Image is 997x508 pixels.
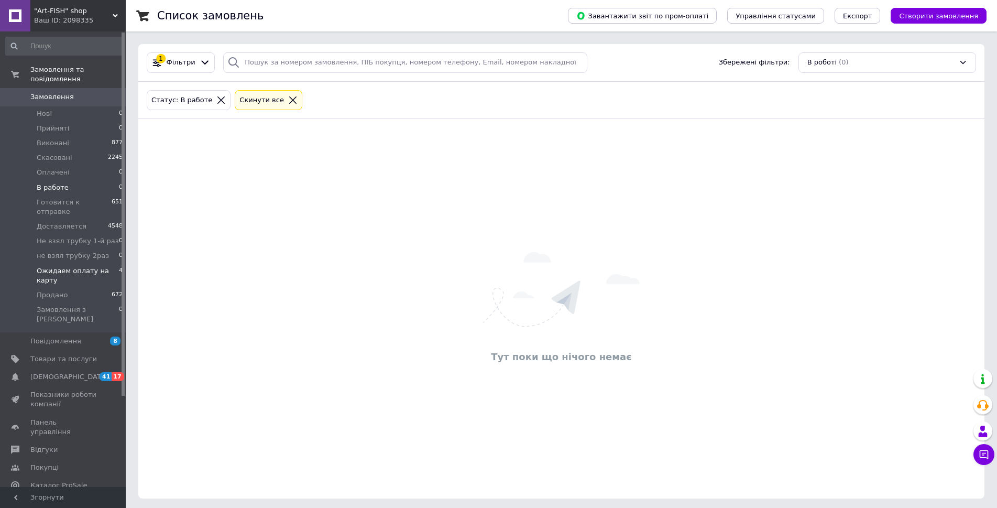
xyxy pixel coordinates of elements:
[37,305,119,324] span: Замовлення з [PERSON_NAME]
[30,481,87,490] span: Каталог ProSale
[30,390,97,409] span: Показники роботи компанії
[37,266,119,285] span: Ожидаем оплату на карту
[112,372,124,381] span: 17
[37,183,69,192] span: В работе
[37,124,69,133] span: Прийняті
[108,153,123,163] span: 2245
[119,168,123,177] span: 0
[144,350,979,363] div: Тут поки що нічого немає
[149,95,214,106] div: Статус: В работе
[835,8,881,24] button: Експорт
[37,138,69,148] span: Виконані
[30,418,97,437] span: Панель управління
[34,6,113,16] span: "Art-FISH" shop
[157,9,264,22] h1: Список замовлень
[37,198,112,217] span: Готовится к отправке
[30,337,81,346] span: Повідомлення
[119,124,123,133] span: 0
[37,168,70,177] span: Оплачені
[112,290,123,300] span: 672
[119,183,123,192] span: 0
[112,138,123,148] span: 877
[899,12,978,20] span: Створити замовлення
[37,222,86,231] span: Доставляется
[237,95,286,106] div: Cкинути все
[119,266,123,285] span: 4
[100,372,112,381] span: 41
[719,58,790,68] span: Збережені фільтри:
[30,445,58,455] span: Відгуки
[37,153,72,163] span: Скасовані
[30,463,59,472] span: Покупці
[843,12,872,20] span: Експорт
[973,444,994,465] button: Чат з покупцем
[576,11,708,20] span: Завантажити звіт по пром-оплаті
[727,8,824,24] button: Управління статусами
[34,16,126,25] div: Ваш ID: 2098335
[30,65,126,84] span: Замовлення та повідомлення
[880,12,987,19] a: Створити замовлення
[223,52,587,73] input: Пошук за номером замовлення, ПІБ покупця, номером телефону, Email, номером накладної
[807,58,837,68] span: В роботі
[119,305,123,324] span: 0
[839,58,848,66] span: (0)
[736,12,816,20] span: Управління статусами
[30,92,74,102] span: Замовлення
[112,198,123,217] span: 651
[119,251,123,261] span: 0
[119,109,123,118] span: 0
[37,236,119,246] span: Не взял трубку 1-й раз
[891,8,987,24] button: Створити замовлення
[30,372,108,382] span: [DEMOGRAPHIC_DATA]
[156,54,166,63] div: 1
[108,222,123,231] span: 4548
[119,236,123,246] span: 0
[37,109,52,118] span: Нові
[37,290,68,300] span: Продано
[5,37,124,56] input: Пошук
[167,58,195,68] span: Фільтри
[30,354,97,364] span: Товари та послуги
[37,251,109,261] span: не взял трубку 2раз
[110,337,120,345] span: 8
[568,8,717,24] button: Завантажити звіт по пром-оплаті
